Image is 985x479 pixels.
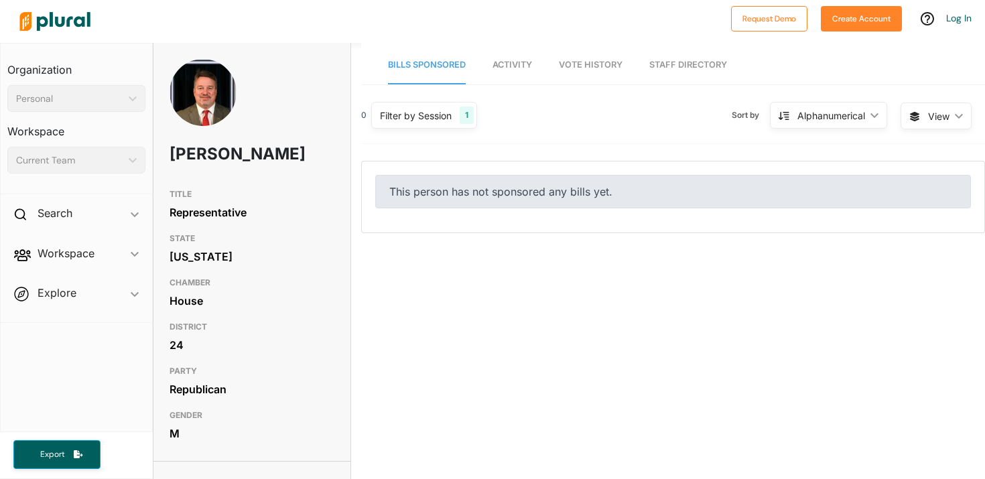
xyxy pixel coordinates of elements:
span: Sort by [732,109,770,121]
span: Bills Sponsored [388,60,466,70]
div: This person has not sponsored any bills yet. [375,175,971,208]
button: Create Account [821,6,902,31]
h3: GENDER [170,407,334,423]
div: M [170,423,334,443]
div: Current Team [16,153,123,167]
h3: DISTRICT [170,319,334,335]
div: 0 [361,109,367,121]
div: Alphanumerical [797,109,865,123]
div: Personal [16,92,123,106]
div: House [170,291,334,311]
a: Request Demo [731,11,807,25]
div: Filter by Session [380,109,452,123]
img: Headshot of Nathaniel Ledbetter [170,59,237,152]
h3: PARTY [170,363,334,379]
h3: Workspace [7,112,145,141]
a: Create Account [821,11,902,25]
span: View [928,109,949,123]
a: Staff Directory [649,46,727,84]
button: Request Demo [731,6,807,31]
div: 24 [170,335,334,355]
a: Log In [946,12,972,24]
a: Vote History [559,46,622,84]
span: Activity [492,60,532,70]
span: Export [31,449,74,460]
h3: STATE [170,230,334,247]
div: Republican [170,379,334,399]
div: 1 [460,107,474,124]
h2: Search [38,206,72,220]
span: Vote History [559,60,622,70]
h3: Organization [7,50,145,80]
div: [US_STATE] [170,247,334,267]
a: Bills Sponsored [388,46,466,84]
h3: TITLE [170,186,334,202]
div: Representative [170,202,334,222]
h3: CHAMBER [170,275,334,291]
a: Activity [492,46,532,84]
button: Export [13,440,101,469]
h1: [PERSON_NAME] [170,134,268,174]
